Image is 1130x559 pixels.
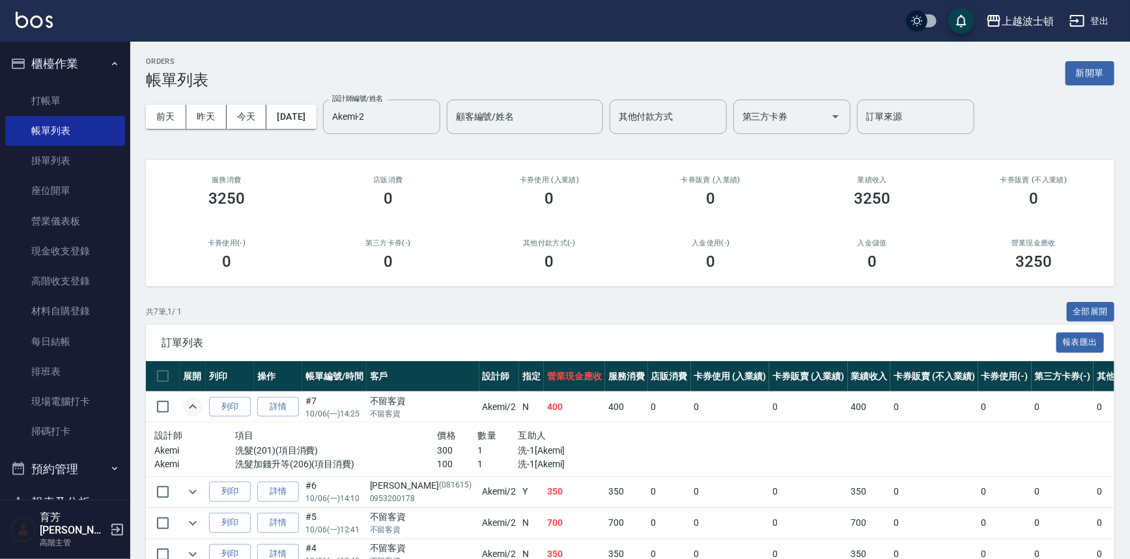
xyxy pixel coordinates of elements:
td: 700 [848,508,891,538]
a: 打帳單 [5,86,125,116]
button: Open [825,106,846,127]
th: 卡券使用 (入業績) [691,361,770,392]
td: Akemi /2 [479,508,520,538]
td: 0 [648,392,691,422]
h2: 其他付款方式(-) [485,239,615,247]
div: 不留客資 [370,541,476,555]
div: [PERSON_NAME] [370,479,476,493]
td: 0 [691,392,770,422]
td: 0 [648,476,691,507]
td: 0 [978,392,1032,422]
p: 10/06 (一) 14:10 [305,493,363,504]
p: 300 [437,444,477,457]
p: Akemi [154,444,235,457]
td: N [519,508,544,538]
th: 卡券販賣 (不入業績) [890,361,978,392]
p: 共 7 筆, 1 / 1 [146,306,182,318]
h3: 0 [222,252,231,271]
h5: 育芳[PERSON_NAME] [40,511,106,537]
h2: ORDERS [146,57,208,66]
td: Akemi /2 [479,476,520,507]
td: 0 [769,476,848,507]
span: 項目 [235,430,254,441]
a: 新開單 [1066,66,1114,79]
td: 400 [848,392,891,422]
a: 營業儀表板 [5,206,125,236]
button: expand row [183,482,203,502]
h2: 營業現金應收 [968,239,1099,247]
p: 10/06 (一) 14:25 [305,408,363,420]
button: [DATE] [266,105,316,129]
a: 帳單列表 [5,116,125,146]
button: 今天 [227,105,267,129]
th: 設計師 [479,361,520,392]
div: 上越波士頓 [1002,13,1054,29]
td: 400 [544,392,605,422]
th: 營業現金應收 [544,361,605,392]
button: 報表及分析 [5,485,125,519]
td: #7 [302,392,367,422]
button: 全部展開 [1067,302,1115,322]
p: 不留客資 [370,408,476,420]
button: save [948,8,974,34]
button: 前天 [146,105,186,129]
td: 0 [1032,392,1094,422]
span: 設計師 [154,430,182,441]
h3: 服務消費 [162,176,292,184]
h3: 3250 [208,189,245,208]
a: 高階收支登錄 [5,266,125,296]
th: 業績收入 [848,361,891,392]
td: 350 [605,476,648,507]
button: 列印 [209,513,251,533]
a: 座位開單 [5,176,125,206]
h3: 3250 [854,189,890,208]
h3: 0 [706,252,715,271]
button: 櫃檯作業 [5,47,125,81]
td: 0 [769,508,848,538]
p: 洗-1[Akemi] [518,457,640,471]
th: 服務消費 [605,361,648,392]
button: 預約管理 [5,452,125,486]
h2: 第三方卡券(-) [323,239,453,247]
td: 350 [848,476,891,507]
td: 0 [1032,508,1094,538]
h3: 0 [384,252,393,271]
button: 新開單 [1066,61,1114,85]
h3: 0 [545,252,554,271]
label: 設計師編號/姓名 [332,94,383,103]
td: 0 [691,476,770,507]
a: 掛單列表 [5,146,125,176]
p: 洗髮加錢升等(206)(項目消費) [235,457,437,471]
td: 0 [890,476,978,507]
h2: 業績收入 [807,176,937,184]
a: 材料自購登錄 [5,296,125,326]
th: 客戶 [367,361,479,392]
button: 報表匯出 [1056,333,1105,353]
p: 10/06 (一) 12:41 [305,524,363,536]
th: 帳單編號/時間 [302,361,367,392]
span: 互助人 [518,430,546,441]
td: 0 [978,476,1032,507]
td: 700 [544,508,605,538]
p: 0953200178 [370,493,476,504]
h2: 卡券使用(-) [162,239,292,247]
p: 100 [437,457,477,471]
p: 不留客資 [370,524,476,536]
h3: 3250 [1015,252,1052,271]
td: Akemi /2 [479,392,520,422]
p: 洗-1[Akemi] [518,444,640,457]
p: 1 [477,457,518,471]
a: 詳情 [257,482,299,502]
td: 700 [605,508,648,538]
a: 報表匯出 [1056,336,1105,348]
div: 不留客資 [370,394,476,408]
a: 現金收支登錄 [5,236,125,266]
td: 0 [691,508,770,538]
button: 登出 [1064,9,1114,33]
p: (081615) [439,479,472,493]
img: Logo [16,12,53,28]
a: 每日結帳 [5,327,125,357]
th: 卡券使用(-) [978,361,1032,392]
h3: 0 [1029,189,1038,208]
td: #5 [302,508,367,538]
